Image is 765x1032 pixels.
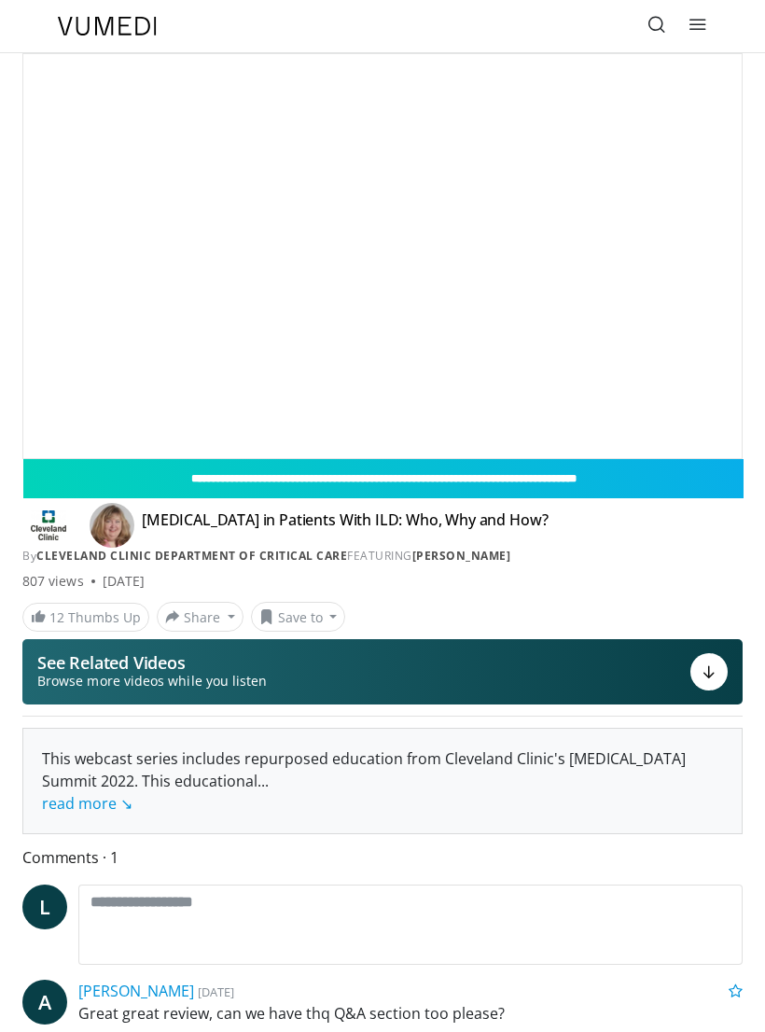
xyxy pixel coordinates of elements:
span: 12 [49,608,64,626]
video-js: Video Player [23,54,742,458]
span: Browse more videos while you listen [37,672,267,690]
a: [PERSON_NAME] [412,548,511,564]
span: ... [42,771,269,814]
button: Save to [251,602,346,632]
small: [DATE] [198,983,234,1000]
img: VuMedi Logo [58,17,157,35]
img: Cleveland Clinic Department of Critical Care [22,510,75,540]
a: Cleveland Clinic Department of Critical Care [36,548,347,564]
h4: [MEDICAL_DATA] in Patients With ILD: Who, Why and How? [142,510,548,540]
div: This webcast series includes repurposed education from Cleveland Clinic's [MEDICAL_DATA] Summit 2... [42,747,723,815]
p: See Related Videos [37,653,267,672]
div: By FEATURING [22,548,743,565]
a: L [22,885,67,929]
span: 807 views [22,572,84,591]
button: See Related Videos Browse more videos while you listen [22,639,743,704]
img: Avatar [90,503,134,548]
span: Comments 1 [22,845,743,870]
button: Share [157,602,243,632]
div: [DATE] [103,572,145,591]
p: Great great review, can we have thq Q&A section too please? [78,1002,743,1025]
a: A [22,980,67,1025]
a: read more ↘ [42,793,132,814]
a: [PERSON_NAME] [78,981,194,1001]
a: 12 Thumbs Up [22,603,149,632]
